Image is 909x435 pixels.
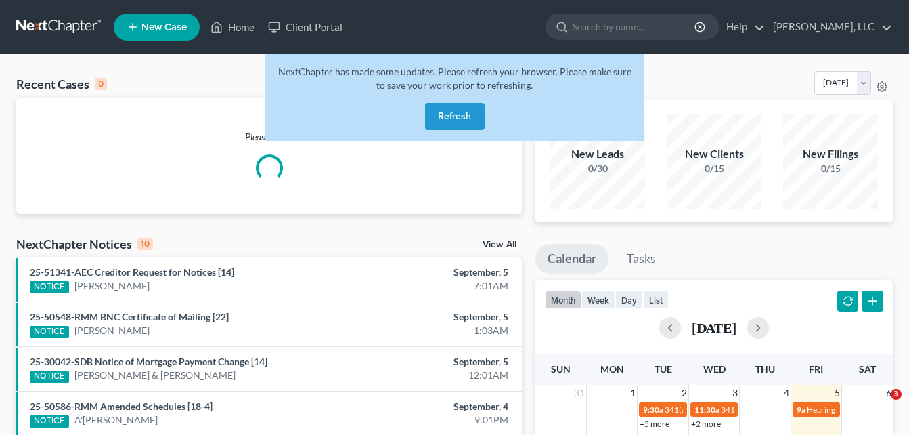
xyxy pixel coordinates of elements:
[30,356,267,367] a: 25-30042-SDB Notice of Mortgage Payment Change [14]
[665,405,795,415] span: 341(a) meeting for [PERSON_NAME]
[731,385,739,401] span: 3
[667,146,761,162] div: New Clients
[358,310,508,324] div: September, 5
[16,76,107,92] div: Recent Cases
[483,240,516,249] a: View All
[581,291,615,309] button: week
[797,405,805,415] span: 9a
[692,320,736,335] h2: [DATE]
[891,389,902,400] span: 3
[643,405,663,415] span: 9:30a
[74,279,150,293] a: [PERSON_NAME]
[358,324,508,337] div: 1:03AM
[30,281,69,293] div: NOTICE
[358,413,508,427] div: 9:01PM
[550,162,645,175] div: 0/30
[833,385,841,401] span: 5
[425,103,485,130] button: Refresh
[719,15,765,39] a: Help
[30,266,234,278] a: 25-51341-AEC Creditor Request for Notices [14]
[721,405,851,415] span: 341(a) meeting for [PERSON_NAME]
[30,400,213,412] a: 25-50586-RMM Amended Schedules [18-4]
[16,130,522,144] p: Please wait...
[30,371,69,383] div: NOTICE
[863,389,895,421] iframe: Intercom live chat
[600,363,624,375] span: Mon
[703,363,726,375] span: Wed
[358,355,508,369] div: September, 5
[535,244,608,274] a: Calendar
[545,291,581,309] button: month
[204,15,261,39] a: Home
[629,385,637,401] span: 1
[885,385,893,401] span: 6
[358,279,508,293] div: 7:01AM
[573,385,586,401] span: 31
[809,363,823,375] span: Fri
[16,236,153,252] div: NextChapter Notices
[766,15,892,39] a: [PERSON_NAME], LLC
[74,369,236,382] a: [PERSON_NAME] & [PERSON_NAME]
[30,311,229,323] a: 25-50548-RMM BNC Certificate of Mailing [22]
[691,419,721,429] a: +2 more
[30,326,69,338] div: NOTICE
[30,415,69,428] div: NOTICE
[615,244,668,274] a: Tasks
[74,324,150,337] a: [PERSON_NAME]
[137,238,153,250] div: 10
[640,419,669,429] a: +5 more
[141,22,187,33] span: New Case
[573,14,696,39] input: Search by name...
[551,363,571,375] span: Sun
[694,405,719,415] span: 11:30a
[859,363,876,375] span: Sat
[261,15,349,39] a: Client Portal
[358,266,508,279] div: September, 5
[783,162,878,175] div: 0/15
[643,291,669,309] button: list
[74,413,158,427] a: A'[PERSON_NAME]
[358,400,508,413] div: September, 4
[783,146,878,162] div: New Filings
[755,363,775,375] span: Thu
[782,385,791,401] span: 4
[95,78,107,90] div: 0
[278,66,631,91] span: NextChapter has made some updates. Please refresh your browser. Please make sure to save your wor...
[655,363,672,375] span: Tue
[358,369,508,382] div: 12:01AM
[667,162,761,175] div: 0/15
[550,146,645,162] div: New Leads
[615,291,643,309] button: day
[680,385,688,401] span: 2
